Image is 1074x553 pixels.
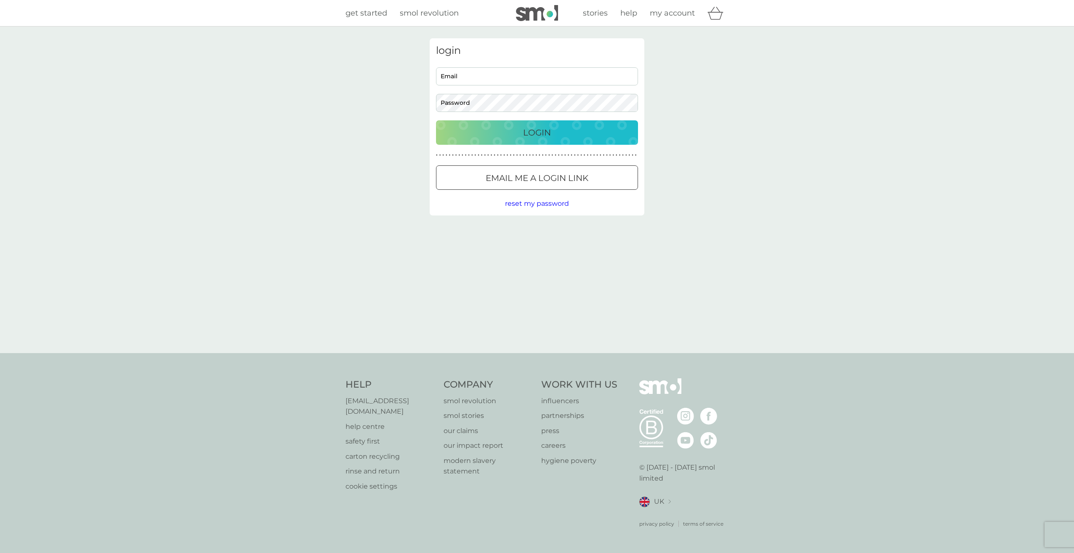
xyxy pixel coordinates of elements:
[620,7,637,19] a: help
[542,153,544,157] p: ●
[436,153,438,157] p: ●
[583,7,608,19] a: stories
[346,421,435,432] a: help centre
[523,153,524,157] p: ●
[465,153,467,157] p: ●
[545,153,547,157] p: ●
[439,153,441,157] p: ●
[455,153,457,157] p: ●
[700,408,717,425] img: visit the smol Facebook page
[507,153,508,157] p: ●
[683,520,723,528] a: terms of service
[603,153,605,157] p: ●
[444,425,533,436] p: our claims
[513,153,515,157] p: ●
[577,153,579,157] p: ●
[541,440,617,451] a: careers
[444,410,533,421] a: smol stories
[625,153,627,157] p: ●
[584,153,585,157] p: ●
[622,153,624,157] p: ●
[564,153,566,157] p: ●
[442,153,444,157] p: ●
[650,8,695,18] span: my account
[491,153,492,157] p: ●
[616,153,617,157] p: ●
[635,153,637,157] p: ●
[639,520,674,528] a: privacy policy
[609,153,611,157] p: ●
[487,153,489,157] p: ●
[558,153,560,157] p: ●
[444,440,533,451] p: our impact report
[494,153,495,157] p: ●
[505,198,569,209] button: reset my password
[654,496,664,507] span: UK
[346,466,435,477] a: rinse and return
[593,153,595,157] p: ●
[510,153,511,157] p: ●
[400,7,459,19] a: smol revolution
[612,153,614,157] p: ●
[346,451,435,462] a: carton recycling
[600,153,601,157] p: ●
[519,153,521,157] p: ●
[436,45,638,57] h3: login
[346,396,435,417] a: [EMAIL_ADDRESS][DOMAIN_NAME]
[500,153,502,157] p: ●
[583,8,608,18] span: stories
[541,425,617,436] a: press
[478,153,479,157] p: ●
[541,410,617,421] p: partnerships
[639,462,729,484] p: © [DATE] - [DATE] smol limited
[444,455,533,477] p: modern slavery statement
[574,153,576,157] p: ●
[552,153,553,157] p: ●
[346,7,387,19] a: get started
[587,153,588,157] p: ●
[436,165,638,190] button: Email me a login link
[568,153,569,157] p: ●
[346,481,435,492] a: cookie settings
[596,153,598,157] p: ●
[541,378,617,391] h4: Work With Us
[639,497,650,507] img: UK flag
[629,153,630,157] p: ●
[400,8,459,18] span: smol revolution
[526,153,528,157] p: ●
[523,126,551,139] p: Login
[561,153,563,157] p: ●
[468,153,470,157] p: ●
[497,153,499,157] p: ●
[677,408,694,425] img: visit the smol Instagram page
[700,432,717,449] img: visit the smol Tiktok page
[516,153,518,157] p: ●
[452,153,454,157] p: ●
[535,153,537,157] p: ●
[606,153,608,157] p: ●
[541,396,617,407] a: influencers
[532,153,534,157] p: ●
[486,171,588,185] p: Email me a login link
[503,153,505,157] p: ●
[458,153,460,157] p: ●
[580,153,582,157] p: ●
[516,5,558,21] img: smol
[668,500,671,504] img: select a new location
[707,5,728,21] div: basket
[484,153,486,157] p: ●
[444,396,533,407] a: smol revolution
[590,153,592,157] p: ●
[632,153,633,157] p: ●
[475,153,476,157] p: ●
[548,153,550,157] p: ●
